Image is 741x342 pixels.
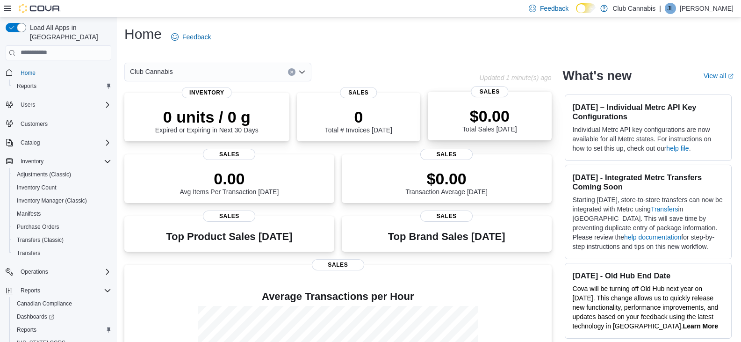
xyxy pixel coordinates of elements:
span: Purchase Orders [13,221,111,233]
div: Avg Items Per Transaction [DATE] [180,169,279,196]
a: Transfers [13,247,44,259]
button: Home [2,66,115,80]
h4: Average Transactions per Hour [132,291,544,302]
span: Transfers (Classic) [17,236,64,244]
span: Dashboards [17,313,54,320]
h2: What's new [563,68,632,83]
a: Dashboards [9,310,115,323]
span: Load All Apps in [GEOGRAPHIC_DATA] [26,23,111,42]
a: Inventory Count [13,182,60,193]
button: Reports [17,285,44,296]
span: Reports [21,287,40,294]
a: Dashboards [13,311,58,322]
a: Customers [17,118,51,130]
h3: [DATE] - Old Hub End Date [573,271,724,280]
p: 0 units / 0 g [155,108,259,126]
span: Customers [21,120,48,128]
p: [PERSON_NAME] [680,3,734,14]
span: Users [21,101,35,109]
button: Reports [9,80,115,93]
span: Sales [203,211,255,222]
span: Users [17,99,111,110]
button: Users [17,99,39,110]
svg: External link [728,73,734,79]
div: Transaction Average [DATE] [405,169,488,196]
span: Home [21,69,36,77]
button: Customers [2,117,115,131]
button: Inventory [2,155,115,168]
span: Inventory Count [13,182,111,193]
span: Sales [203,149,255,160]
a: Purchase Orders [13,221,63,233]
button: Operations [17,266,52,277]
button: Canadian Compliance [9,297,115,310]
a: Reports [13,324,40,335]
button: Open list of options [298,68,306,76]
span: Catalog [17,137,111,148]
img: Cova [19,4,61,13]
span: Reports [13,80,111,92]
button: Inventory Count [9,181,115,194]
span: Inventory Manager (Classic) [13,195,111,206]
h3: [DATE] - Integrated Metrc Transfers Coming Soon [573,173,724,191]
span: JL [668,3,674,14]
a: help documentation [624,233,681,241]
a: Canadian Compliance [13,298,76,309]
h1: Home [124,25,162,44]
a: Home [17,67,39,79]
span: Feedback [182,32,211,42]
button: Manifests [9,207,115,220]
strong: Learn More [683,322,718,330]
span: Sales [420,211,473,222]
span: Catalog [21,139,40,146]
p: Club Cannabis [612,3,655,14]
span: Reports [13,324,111,335]
span: Club Cannabis [130,66,173,77]
p: $0.00 [405,169,488,188]
p: Updated 1 minute(s) ago [479,74,551,81]
span: Adjustments (Classic) [13,169,111,180]
button: Reports [9,323,115,336]
span: Feedback [540,4,568,13]
span: Purchase Orders [17,223,59,231]
h3: Top Brand Sales [DATE] [388,231,505,242]
button: Inventory Manager (Classic) [9,194,115,207]
span: Inventory [182,87,232,98]
span: Home [17,67,111,79]
button: Reports [2,284,115,297]
p: | [659,3,661,14]
span: Transfers [13,247,111,259]
span: Canadian Compliance [13,298,111,309]
p: 0.00 [180,169,279,188]
p: Individual Metrc API key configurations are now available for all Metrc states. For instructions ... [573,125,724,153]
a: Transfers (Classic) [13,234,67,246]
span: Operations [21,268,48,276]
span: Operations [17,266,111,277]
p: Starting [DATE], store-to-store transfers can now be integrated with Metrc using in [GEOGRAPHIC_D... [573,195,724,251]
h3: [DATE] – Individual Metrc API Key Configurations [573,102,724,121]
span: Inventory [17,156,111,167]
p: 0 [325,108,392,126]
div: Total Sales [DATE] [462,107,517,133]
span: Inventory Manager (Classic) [17,197,87,204]
span: Sales [471,86,508,97]
span: Sales [340,87,377,98]
div: Total # Invoices [DATE] [325,108,392,134]
span: Inventory [21,158,43,165]
a: Inventory Manager (Classic) [13,195,91,206]
span: Manifests [17,210,41,218]
h3: Top Product Sales [DATE] [166,231,292,242]
a: Adjustments (Classic) [13,169,75,180]
button: Clear input [288,68,295,76]
div: Janet Lilly [665,3,676,14]
a: help file [666,145,689,152]
span: Reports [17,82,36,90]
button: Transfers [9,247,115,260]
button: Inventory [17,156,47,167]
button: Operations [2,265,115,278]
button: Adjustments (Classic) [9,168,115,181]
span: Dashboards [13,311,111,322]
span: Canadian Compliance [17,300,72,307]
button: Catalog [17,137,43,148]
span: Reports [17,285,111,296]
